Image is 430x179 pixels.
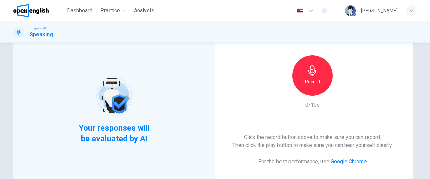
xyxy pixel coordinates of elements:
img: Profile picture [345,5,356,16]
img: OpenEnglish logo [13,4,49,17]
span: Linguaskill [30,26,46,31]
img: robot icon [93,74,135,117]
span: Dashboard [67,7,92,15]
button: Dashboard [64,5,95,17]
a: Google Chrome [331,158,367,165]
h6: For the best performance, use [258,158,367,166]
span: Analysis [134,7,154,15]
img: en [296,8,304,13]
span: Practice [100,7,120,15]
button: Practice [98,5,129,17]
span: Your responses will be evaluated by AI [74,123,155,144]
div: [PERSON_NAME] [361,7,398,15]
h1: Speaking [30,31,53,39]
h6: Record [305,78,320,86]
h6: Click the record button above to make sure you can record. Then click the play button to make sur... [232,133,393,149]
button: Analysis [131,5,157,17]
button: Record [292,55,333,96]
a: OpenEnglish logo [13,4,64,17]
h6: 0/10s [305,101,320,109]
